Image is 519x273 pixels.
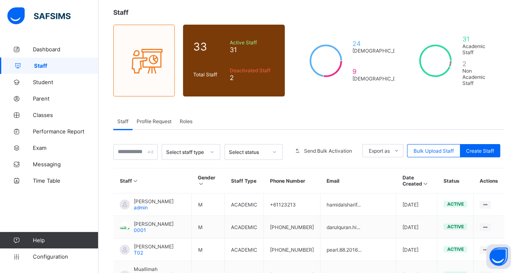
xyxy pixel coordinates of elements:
[320,193,396,216] td: hamidalsharif...
[192,239,225,261] td: M
[396,239,437,261] td: [DATE]
[33,46,98,53] span: Dashboard
[192,193,225,216] td: M
[229,39,274,46] span: Active Staff
[447,224,464,229] span: active
[447,201,464,207] span: active
[396,193,437,216] td: [DATE]
[229,67,274,73] span: Deactivated Staff
[180,118,192,124] span: Roles
[198,181,205,187] i: Sort in Ascending Order
[192,168,225,193] th: Gender
[352,48,407,54] span: [DEMOGRAPHIC_DATA]
[462,60,494,68] span: 2
[33,177,98,184] span: Time Table
[117,118,128,124] span: Staff
[352,39,407,48] span: 24
[225,168,264,193] th: Staff Type
[369,148,390,154] span: Export as
[486,244,511,269] button: Open asap
[134,204,148,211] span: admin
[33,95,98,102] span: Parent
[134,250,143,256] span: T02
[166,149,205,155] div: Select staff type
[264,216,320,239] td: [PHONE_NUMBER]
[462,35,494,43] span: 31
[352,67,407,76] span: 9
[473,168,504,193] th: Actions
[132,178,139,184] i: Sort in Ascending Order
[33,145,98,151] span: Exam
[134,227,146,233] span: 0001
[33,161,98,167] span: Messaging
[422,181,429,187] i: Sort in Ascending Order
[396,216,437,239] td: [DATE]
[320,239,396,261] td: pearl.88.2016...
[320,216,396,239] td: darulquran.hi...
[193,40,225,53] span: 33
[191,69,227,80] div: Total Staff
[462,43,494,55] span: Academic Staff
[396,168,437,193] th: Date Created
[134,221,174,227] span: [PERSON_NAME]
[264,239,320,261] td: [PHONE_NUMBER]
[33,112,98,118] span: Classes
[437,168,473,193] th: Status
[304,148,352,154] span: Send Bulk Activation
[264,168,320,193] th: Phone Number
[192,216,225,239] td: M
[113,8,128,16] span: Staff
[134,243,174,250] span: [PERSON_NAME]
[466,148,494,154] span: Create Staff
[137,118,171,124] span: Profile Request
[462,68,494,86] span: Non Academic Staff
[229,46,274,54] span: 31
[134,198,174,204] span: [PERSON_NAME]
[33,237,98,243] span: Help
[33,253,98,260] span: Configuration
[114,168,192,193] th: Staff
[447,246,464,252] span: active
[225,193,264,216] td: ACADEMIC
[414,148,454,154] span: Bulk Upload Staff
[225,239,264,261] td: ACADEMIC
[229,149,268,155] div: Select status
[225,216,264,239] td: ACADEMIC
[33,79,98,85] span: Student
[352,76,407,82] span: [DEMOGRAPHIC_DATA]
[34,62,98,69] span: Staff
[33,128,98,135] span: Performance Report
[229,73,274,82] span: 2
[320,168,396,193] th: Email
[264,193,320,216] td: +61123213
[7,7,71,25] img: safsims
